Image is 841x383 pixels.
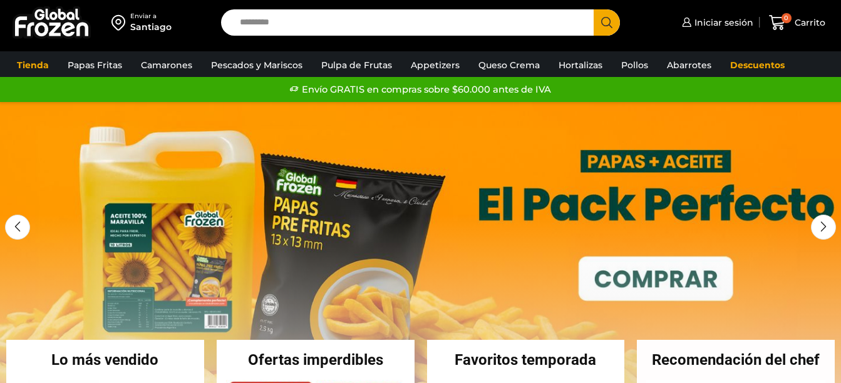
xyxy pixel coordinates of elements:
[594,9,620,36] button: Search button
[217,352,415,367] h2: Ofertas imperdibles
[61,53,128,77] a: Papas Fritas
[691,16,753,29] span: Iniciar sesión
[11,53,55,77] a: Tienda
[811,215,836,240] div: Next slide
[6,352,204,367] h2: Lo más vendido
[552,53,609,77] a: Hortalizas
[637,352,835,367] h2: Recomendación del chef
[130,21,172,33] div: Santiago
[427,352,625,367] h2: Favoritos temporada
[615,53,654,77] a: Pollos
[130,12,172,21] div: Enviar a
[472,53,546,77] a: Queso Crema
[782,13,792,23] span: 0
[792,16,825,29] span: Carrito
[205,53,309,77] a: Pescados y Mariscos
[315,53,398,77] a: Pulpa de Frutas
[724,53,791,77] a: Descuentos
[405,53,466,77] a: Appetizers
[766,8,828,38] a: 0 Carrito
[679,10,753,35] a: Iniciar sesión
[661,53,718,77] a: Abarrotes
[135,53,199,77] a: Camarones
[5,215,30,240] div: Previous slide
[111,12,130,33] img: address-field-icon.svg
